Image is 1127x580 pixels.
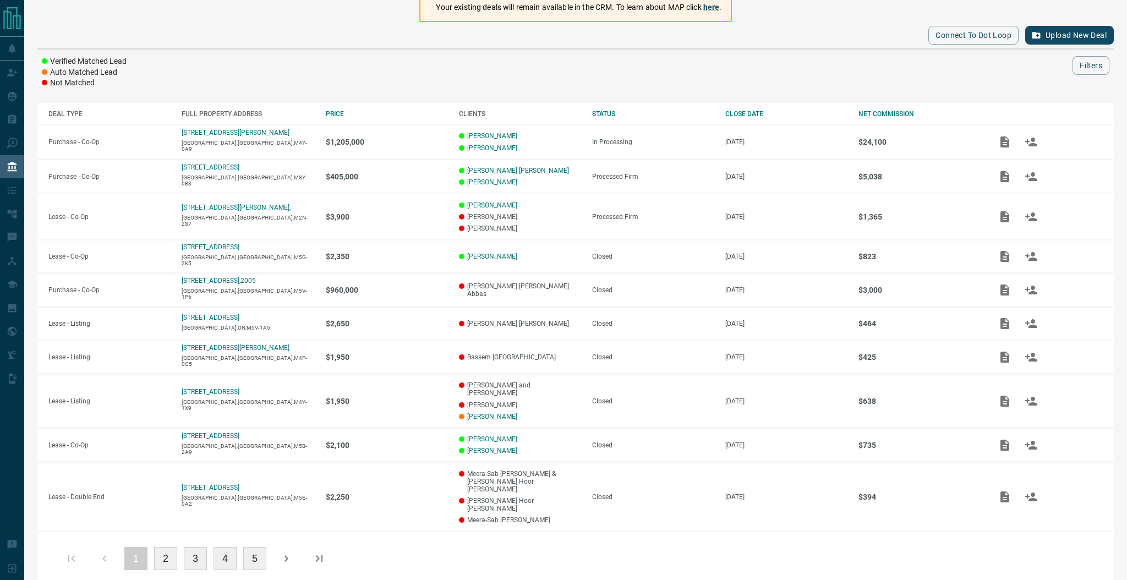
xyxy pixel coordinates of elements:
[326,252,448,261] p: $2,350
[154,547,177,570] button: 2
[182,243,239,251] p: [STREET_ADDRESS]
[1018,493,1044,500] span: Match Clients
[48,253,171,260] p: Lease - Co-Op
[858,493,981,501] p: $394
[992,397,1018,404] span: Add / View Documents
[182,140,314,152] p: [GEOGRAPHIC_DATA],[GEOGRAPHIC_DATA],M4Y-0A9
[42,67,127,78] li: Auto Matched Lead
[326,397,448,406] p: $1,950
[182,432,239,440] a: [STREET_ADDRESS]
[992,493,1018,500] span: Add / View Documents
[592,253,714,260] div: Closed
[992,172,1018,180] span: Add / View Documents
[858,286,981,294] p: $3,000
[703,3,720,12] a: here
[182,204,291,211] p: [STREET_ADDRESS][PERSON_NAME],
[326,286,448,294] p: $960,000
[1025,26,1114,45] button: Upload New Deal
[1018,172,1044,180] span: Match Clients
[1018,138,1044,145] span: Match Clients
[48,110,171,118] div: DEAL TYPE
[992,319,1018,327] span: Add / View Documents
[182,277,256,284] a: [STREET_ADDRESS],2005
[1018,212,1044,220] span: Match Clients
[182,254,314,266] p: [GEOGRAPHIC_DATA],[GEOGRAPHIC_DATA],M5G-2K5
[459,516,581,524] p: Meera-Sab [PERSON_NAME]
[1018,397,1044,404] span: Match Clients
[467,447,517,455] a: [PERSON_NAME]
[326,138,448,146] p: $1,205,000
[182,388,239,396] p: [STREET_ADDRESS]
[326,212,448,221] p: $3,900
[182,399,314,411] p: [GEOGRAPHIC_DATA],[GEOGRAPHIC_DATA],M4Y-1X9
[592,441,714,449] div: Closed
[182,314,239,321] a: [STREET_ADDRESS]
[1018,252,1044,260] span: Match Clients
[1018,441,1044,448] span: Match Clients
[467,167,569,174] a: [PERSON_NAME] [PERSON_NAME]
[214,547,237,570] button: 4
[48,493,171,501] p: Lease - Double End
[992,252,1018,260] span: Add / View Documents
[1018,286,1044,293] span: Match Clients
[858,397,981,406] p: $638
[992,286,1018,293] span: Add / View Documents
[858,319,981,328] p: $464
[326,441,448,450] p: $2,100
[858,212,981,221] p: $1,365
[243,547,266,570] button: 5
[459,497,581,512] p: [PERSON_NAME] Hoor [PERSON_NAME]
[459,381,581,397] p: [PERSON_NAME] and [PERSON_NAME]
[459,110,581,118] div: CLIENTS
[326,110,448,118] div: PRICE
[459,470,581,493] p: Meera-Sab [PERSON_NAME] & [PERSON_NAME] Hoor [PERSON_NAME]
[992,353,1018,360] span: Add / View Documents
[725,173,847,180] p: [DATE]
[725,397,847,405] p: [DATE]
[459,282,581,298] p: [PERSON_NAME] [PERSON_NAME] Abbas
[48,173,171,180] p: Purchase - Co-Op
[928,26,1019,45] button: Connect to Dot Loop
[1018,319,1044,327] span: Match Clients
[725,441,847,449] p: [DATE]
[592,110,714,118] div: STATUS
[459,225,581,232] p: [PERSON_NAME]
[459,401,581,409] p: [PERSON_NAME]
[725,110,847,118] div: CLOSE DATE
[725,320,847,327] p: [DATE]
[436,2,721,13] p: Your existing deals will remain available in the CRM. To learn about MAP click .
[182,215,314,227] p: [GEOGRAPHIC_DATA],[GEOGRAPHIC_DATA],M2N-2S7
[592,213,714,221] div: Processed Firm
[858,172,981,181] p: $5,038
[467,435,517,443] a: [PERSON_NAME]
[182,288,314,300] p: [GEOGRAPHIC_DATA],[GEOGRAPHIC_DATA],M5V-1P6
[48,320,171,327] p: Lease - Listing
[182,129,289,136] a: [STREET_ADDRESS][PERSON_NAME]
[182,443,314,455] p: [GEOGRAPHIC_DATA],[GEOGRAPHIC_DATA],M5B-2A9
[467,178,517,186] a: [PERSON_NAME]
[182,495,314,507] p: [GEOGRAPHIC_DATA],[GEOGRAPHIC_DATA],M5E-0A2
[467,144,517,152] a: [PERSON_NAME]
[182,163,239,171] a: [STREET_ADDRESS]
[858,252,981,261] p: $823
[182,484,239,491] p: [STREET_ADDRESS]
[1073,56,1109,75] button: Filters
[42,78,127,89] li: Not Matched
[326,353,448,362] p: $1,950
[42,56,127,67] li: Verified Matched Lead
[326,319,448,328] p: $2,650
[592,173,714,180] div: Processed Firm
[124,547,147,570] button: 1
[182,174,314,187] p: [GEOGRAPHIC_DATA],[GEOGRAPHIC_DATA],M8Y-0B3
[858,138,981,146] p: $24,100
[184,547,207,570] button: 3
[858,441,981,450] p: $735
[992,138,1018,145] span: Add / View Documents
[326,493,448,501] p: $2,250
[182,344,289,352] p: [STREET_ADDRESS][PERSON_NAME]
[48,397,171,405] p: Lease - Listing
